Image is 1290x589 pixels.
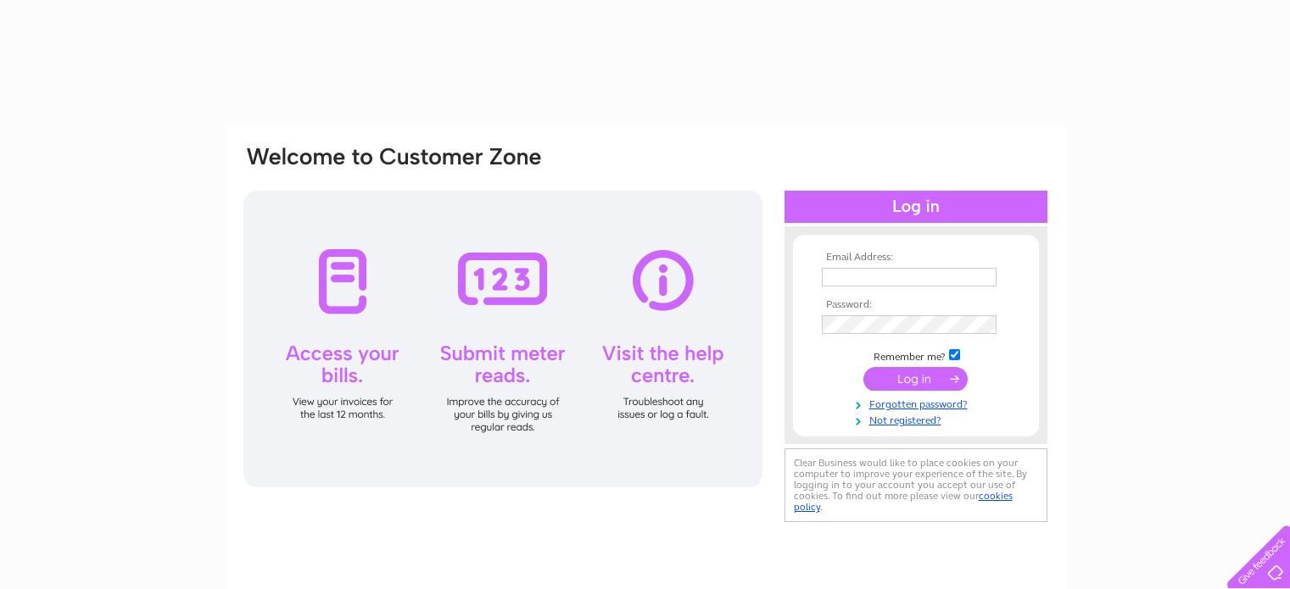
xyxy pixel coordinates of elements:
th: Email Address: [818,252,1014,264]
a: Forgotten password? [822,395,1014,411]
a: cookies policy [794,490,1013,513]
input: Submit [863,367,968,391]
td: Remember me? [818,347,1014,364]
th: Password: [818,299,1014,311]
div: Clear Business would like to place cookies on your computer to improve your experience of the sit... [785,448,1047,522]
a: Not registered? [822,411,1014,427]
